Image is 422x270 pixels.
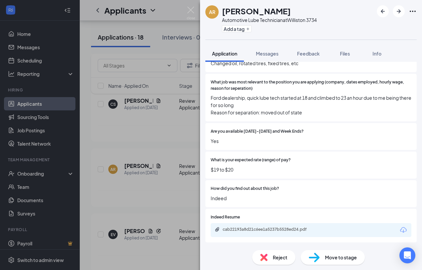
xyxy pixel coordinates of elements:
[297,51,320,57] span: Feedback
[399,247,415,263] div: Open Intercom Messenger
[211,186,279,192] span: How did you find out about this job?
[211,195,411,202] span: Indeed
[222,25,252,32] button: PlusAdd a tag
[211,157,291,163] span: What is your expected rate (range) of pay?
[395,7,403,15] svg: ArrowRight
[377,5,389,17] button: ArrowLeftNew
[409,7,417,15] svg: Ellipses
[211,94,411,116] span: Ford dealership, quick lube tech started at 18 and climbed to 23 an hour due to me being there fo...
[256,51,278,57] span: Messages
[211,166,411,173] span: $19 to $20
[209,9,215,15] div: AR
[325,254,357,261] span: Move to stage
[211,137,411,145] span: Yes
[399,226,407,234] svg: Download
[223,227,316,232] div: cab22193a8d21c6ee1a5237b5528ed24.pdf
[340,51,350,57] span: Files
[273,254,287,261] span: Reject
[215,227,322,233] a: Paperclipcab22193a8d21c6ee1a5237b5528ed24.pdf
[393,5,405,17] button: ArrowRight
[211,214,240,220] span: Indeed Resume
[379,7,387,15] svg: ArrowLeftNew
[212,51,237,57] span: Application
[215,227,220,232] svg: Paperclip
[211,128,304,135] span: Are you available [DATE]-[DATE] and Week Ends?
[222,5,291,17] h1: [PERSON_NAME]
[246,27,250,31] svg: Plus
[222,17,317,23] div: Automotive Lube Technician at Williston 3734
[372,51,381,57] span: Info
[211,79,411,92] span: What job was most relevant to the position you are applying (company, dates employed, hourly wage...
